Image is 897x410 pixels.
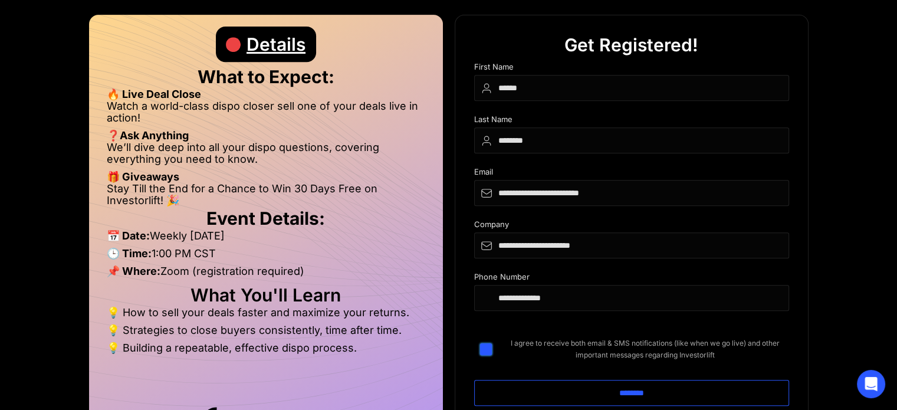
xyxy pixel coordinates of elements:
[107,129,189,142] strong: ❓Ask Anything
[107,265,425,283] li: Zoom (registration required)
[107,100,425,130] li: Watch a world-class dispo closer sell one of your deals live in action!
[107,307,425,324] li: 💡 How to sell your deals faster and maximize your returns.
[107,342,425,354] li: 💡 Building a repeatable, effective dispo process.
[474,63,789,75] div: First Name
[564,27,698,63] div: Get Registered!
[857,370,885,398] div: Open Intercom Messenger
[474,115,789,127] div: Last Name
[107,88,201,100] strong: 🔥 Live Deal Close
[107,183,425,206] li: Stay Till the End for a Chance to Win 30 Days Free on Investorlift! 🎉
[107,289,425,301] h2: What You'll Learn
[107,229,150,242] strong: 📅 Date:
[206,208,325,229] strong: Event Details:
[501,337,789,361] span: I agree to receive both email & SMS notifications (like when we go live) and other important mess...
[107,230,425,248] li: Weekly [DATE]
[107,265,160,277] strong: 📌 Where:
[474,220,789,232] div: Company
[107,170,179,183] strong: 🎁 Giveaways
[107,247,152,260] strong: 🕒 Time:
[107,142,425,171] li: We’ll dive deep into all your dispo questions, covering everything you need to know.
[198,66,334,87] strong: What to Expect:
[107,248,425,265] li: 1:00 PM CST
[474,273,789,285] div: Phone Number
[247,27,305,62] div: Details
[107,324,425,342] li: 💡 Strategies to close buyers consistently, time after time.
[474,168,789,180] div: Email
